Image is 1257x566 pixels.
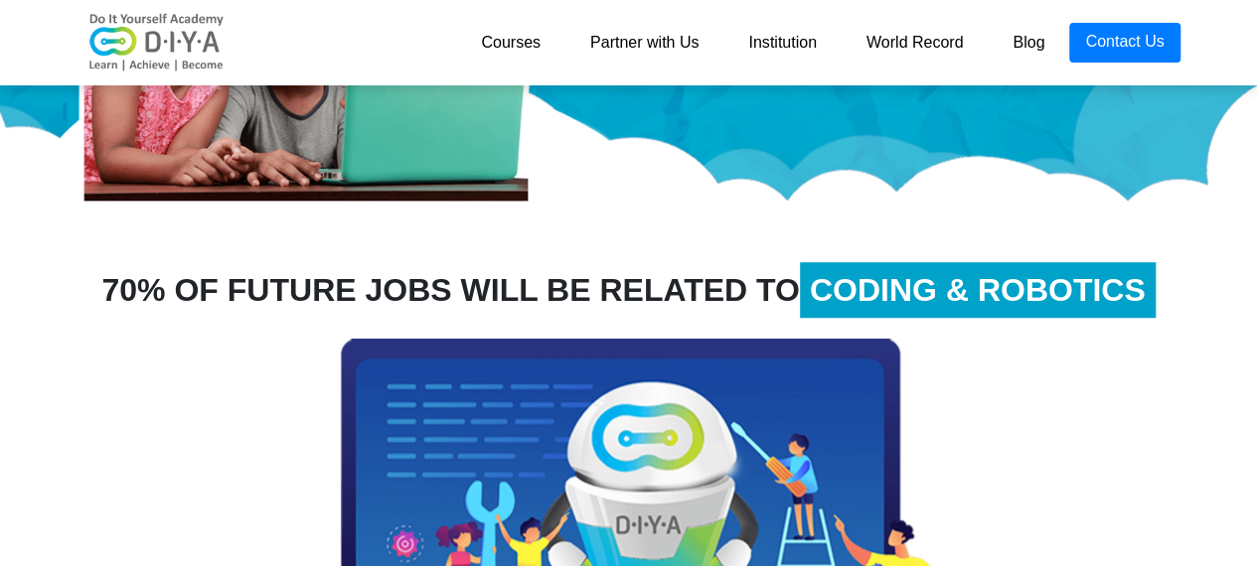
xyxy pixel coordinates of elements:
a: Blog [988,23,1069,63]
span: CODING & ROBOTICS [800,262,1156,318]
a: Institution [723,23,841,63]
a: World Record [842,23,989,63]
a: Courses [456,23,565,63]
a: Contact Us [1069,23,1179,63]
img: logo-v2.png [78,13,236,72]
div: 70% OF FUTURE JOBS WILL BE RELATED TO [63,266,1195,314]
a: Partner with Us [565,23,723,63]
